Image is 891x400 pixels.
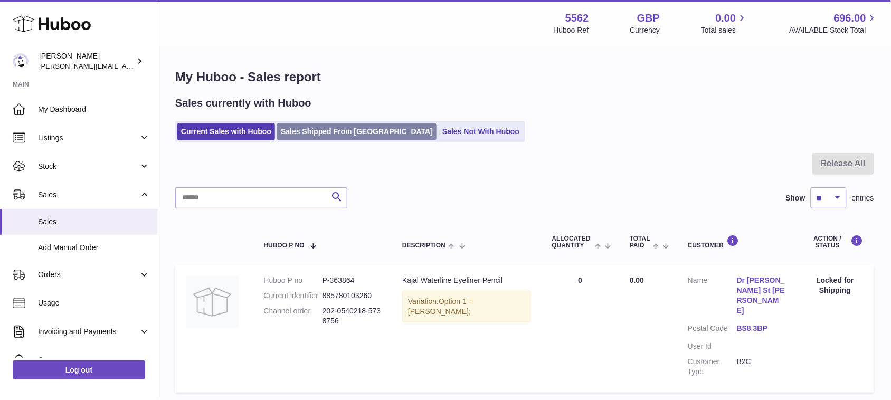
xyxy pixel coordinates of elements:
dt: Channel order [264,306,323,326]
span: ALLOCATED Quantity [552,235,592,249]
div: Currency [630,25,660,35]
dt: Huboo P no [264,275,323,285]
dt: Current identifier [264,291,323,301]
span: Listings [38,133,139,143]
a: 0.00 Total sales [701,11,748,35]
dt: User Id [688,341,737,351]
div: Variation: [402,291,531,322]
dd: 885780103260 [323,291,381,301]
strong: 5562 [565,11,589,25]
span: 0.00 [630,276,644,284]
div: Huboo Ref [554,25,589,35]
a: 696.00 AVAILABLE Stock Total [789,11,878,35]
dd: P-363864 [323,275,381,285]
span: Option 1 = [PERSON_NAME]; [408,297,473,316]
span: 0.00 [716,11,736,25]
a: Sales Not With Huboo [439,123,523,140]
dt: Name [688,275,737,318]
span: Huboo P no [264,242,305,249]
h1: My Huboo - Sales report [175,69,874,85]
span: Sales [38,217,150,227]
a: Sales Shipped From [GEOGRAPHIC_DATA] [277,123,437,140]
div: Kajal Waterline Eyeliner Pencil [402,275,531,285]
div: Locked for Shipping [807,275,864,296]
a: Dr [PERSON_NAME] St [PERSON_NAME] [737,275,786,316]
span: entries [852,193,874,203]
dt: Postal Code [688,323,737,336]
img: ketan@vasanticosmetics.com [13,53,29,69]
span: Orders [38,270,139,280]
span: Total sales [701,25,748,35]
span: Stock [38,161,139,172]
span: Sales [38,190,139,200]
h2: Sales currently with Huboo [175,96,311,110]
a: Log out [13,360,145,379]
label: Show [786,193,805,203]
td: 0 [542,265,619,392]
span: [PERSON_NAME][EMAIL_ADDRESS][DOMAIN_NAME] [39,62,212,70]
img: no-photo.jpg [186,275,239,328]
span: Cases [38,355,150,365]
dt: Customer Type [688,357,737,377]
div: Action / Status [807,235,864,249]
a: BS8 3BP [737,323,786,334]
div: [PERSON_NAME] [39,51,134,71]
a: Current Sales with Huboo [177,123,275,140]
span: My Dashboard [38,104,150,115]
strong: GBP [637,11,660,25]
span: Total paid [630,235,650,249]
span: Description [402,242,446,249]
div: Customer [688,235,786,249]
span: Add Manual Order [38,243,150,253]
dd: B2C [737,357,786,377]
span: AVAILABLE Stock Total [789,25,878,35]
span: 696.00 [834,11,866,25]
dd: 202-0540218-5738756 [323,306,381,326]
span: Usage [38,298,150,308]
span: Invoicing and Payments [38,327,139,337]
